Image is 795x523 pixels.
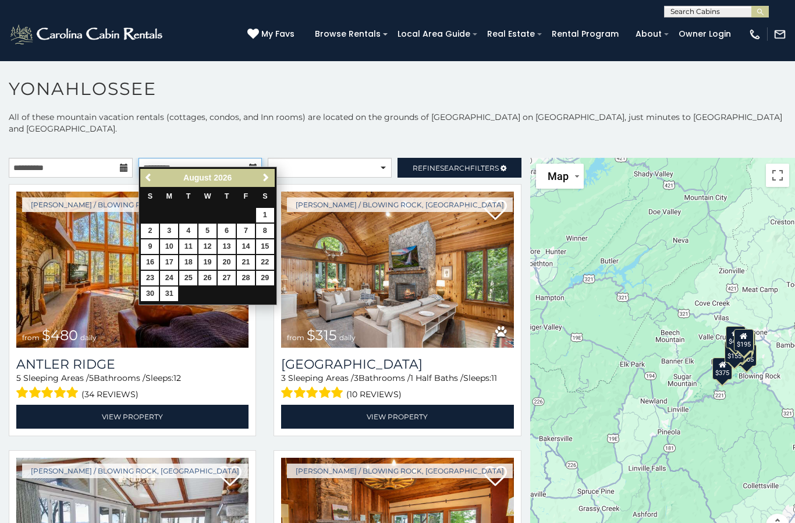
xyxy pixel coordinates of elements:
a: 17 [160,255,178,270]
a: [PERSON_NAME] / Blowing Rock, [GEOGRAPHIC_DATA] [22,464,248,478]
a: 12 [198,239,217,254]
a: 13 [218,239,236,254]
a: 3 [160,224,178,238]
span: 3 [354,373,359,383]
a: 21 [237,255,255,270]
span: daily [339,333,356,342]
a: 22 [256,255,274,270]
span: from [22,333,40,342]
span: 3 [281,373,286,383]
img: Chimney Island [281,192,513,348]
div: $195 [734,329,754,351]
a: 2 [141,224,159,238]
a: [PERSON_NAME] / Blowing Rock, [GEOGRAPHIC_DATA] [287,464,513,478]
div: $400 [726,326,746,348]
a: [PERSON_NAME] / Blowing Rock, [GEOGRAPHIC_DATA] [22,197,248,212]
a: Next [259,171,274,185]
a: 23 [141,271,159,285]
a: [PERSON_NAME] / Blowing Rock, [GEOGRAPHIC_DATA] [287,197,513,212]
span: Next [261,173,271,182]
span: Wednesday [204,192,211,200]
div: $375 [712,357,732,379]
a: 7 [237,224,255,238]
a: 31 [160,287,178,301]
div: Sleeping Areas / Bathrooms / Sleeps: [16,372,249,402]
img: mail-regular-white.png [773,28,786,41]
a: Real Estate [481,25,541,43]
a: 14 [237,239,255,254]
a: Previous [141,171,156,185]
img: phone-regular-white.png [748,28,761,41]
span: Tuesday [186,192,191,200]
a: View Property [16,405,249,429]
button: Change map style [536,164,584,189]
span: My Favs [261,28,294,40]
a: 20 [218,255,236,270]
a: 10 [160,239,178,254]
span: Refine Filters [413,164,499,172]
a: 9 [141,239,159,254]
a: 8 [256,224,274,238]
a: 26 [198,271,217,285]
a: Antler Ridge from $480 daily [16,192,249,348]
span: Previous [144,173,154,182]
a: [GEOGRAPHIC_DATA] [281,356,513,372]
a: Chimney Island from $315 daily [281,192,513,348]
span: (34 reviews) [81,387,139,402]
span: Saturday [262,192,267,200]
a: Local Area Guide [392,25,476,43]
span: Friday [244,192,249,200]
a: 6 [218,224,236,238]
span: (10 reviews) [346,387,402,402]
a: 28 [237,271,255,285]
a: Antler Ridge [16,356,249,372]
span: daily [80,333,97,342]
a: RefineSearchFilters [397,158,521,178]
a: 16 [141,255,159,270]
a: Owner Login [673,25,737,43]
span: 1 Half Baths / [410,373,463,383]
div: $155 [725,340,744,362]
a: 27 [218,271,236,285]
span: August [183,173,211,182]
a: My Favs [247,28,297,41]
div: $205 [737,344,757,366]
span: Map [548,170,569,182]
h3: Chimney Island [281,356,513,372]
a: 18 [179,255,197,270]
span: 12 [173,373,181,383]
div: Sleeping Areas / Bathrooms / Sleeps: [281,372,513,402]
a: 1 [256,208,274,222]
a: Rental Program [546,25,624,43]
span: 2026 [214,173,232,182]
a: Browse Rentals [309,25,386,43]
a: 25 [179,271,197,285]
button: Toggle fullscreen view [766,164,789,187]
span: 5 [89,373,94,383]
span: Sunday [148,192,152,200]
span: from [287,333,304,342]
a: 5 [198,224,217,238]
a: View Property [281,405,513,429]
img: White-1-2.png [9,23,166,46]
span: $480 [42,327,78,344]
a: 29 [256,271,274,285]
a: 11 [179,239,197,254]
span: $315 [307,327,337,344]
span: Thursday [225,192,229,200]
a: 30 [141,287,159,301]
a: 24 [160,271,178,285]
a: 15 [256,239,274,254]
span: Search [440,164,470,172]
img: Antler Ridge [16,192,249,348]
a: 4 [179,224,197,238]
span: 11 [491,373,497,383]
a: 19 [198,255,217,270]
span: Monday [166,192,173,200]
span: 5 [16,373,21,383]
a: About [630,25,668,43]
